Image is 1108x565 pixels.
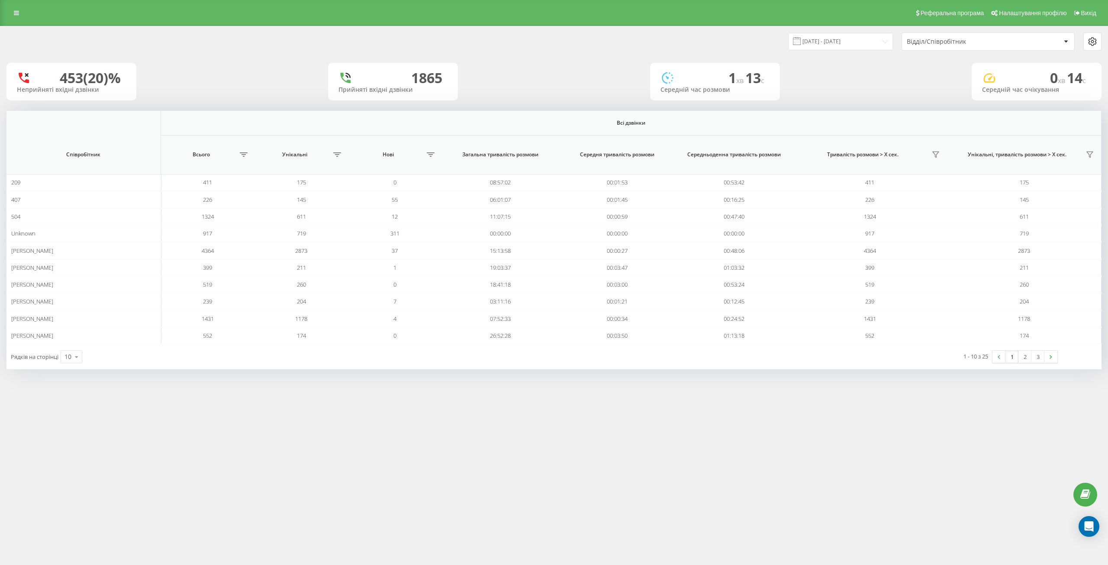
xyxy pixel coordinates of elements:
[761,76,764,85] span: c
[1050,68,1067,87] span: 0
[921,10,984,16] span: Реферальна програма
[559,225,676,242] td: 00:00:00
[203,264,212,271] span: 399
[864,315,876,323] span: 1431
[297,178,306,186] span: 175
[203,229,212,237] span: 917
[441,293,558,310] td: 03:11:16
[297,196,306,203] span: 145
[1020,264,1029,271] span: 211
[963,352,988,361] div: 1 - 10 з 25
[676,191,792,208] td: 00:16:25
[11,247,53,255] span: [PERSON_NAME]
[441,208,558,225] td: 11:07:15
[864,213,876,220] span: 1324
[11,196,20,203] span: 407
[393,178,396,186] span: 0
[559,259,676,276] td: 00:03:47
[441,225,558,242] td: 00:00:00
[297,297,306,305] span: 204
[1058,76,1067,85] span: хв
[686,151,783,158] span: Середньоденна тривалість розмови
[676,174,792,191] td: 00:53:42
[1018,351,1031,363] a: 2
[441,310,558,327] td: 07:52:33
[203,281,212,288] span: 519
[1081,10,1096,16] span: Вихід
[865,264,874,271] span: 399
[11,264,53,271] span: [PERSON_NAME]
[203,297,212,305] span: 239
[559,310,676,327] td: 00:00:34
[393,315,396,323] span: 4
[865,281,874,288] span: 519
[559,191,676,208] td: 00:01:45
[393,264,396,271] span: 1
[1020,297,1029,305] span: 204
[203,178,212,186] span: 411
[797,151,928,158] span: Тривалість розмови > Х сек.
[676,208,792,225] td: 00:47:40
[17,86,126,94] div: Неприйняті вхідні дзвінки
[559,174,676,191] td: 00:01:53
[11,178,20,186] span: 209
[999,10,1066,16] span: Налаштування профілю
[441,327,558,344] td: 26:52:28
[952,151,1082,158] span: Унікальні, тривалість розмови > Х сек.
[1020,178,1029,186] span: 175
[1005,351,1018,363] a: 1
[745,68,764,87] span: 13
[392,213,398,220] span: 12
[212,119,1050,126] span: Всі дзвінки
[11,229,35,237] span: Unknown
[392,196,398,203] span: 55
[441,174,558,191] td: 08:57:02
[865,196,874,203] span: 226
[676,327,792,344] td: 01:13:18
[676,276,792,293] td: 00:53:24
[441,276,558,293] td: 18:41:18
[390,229,399,237] span: 311
[1031,351,1044,363] a: 3
[297,264,306,271] span: 211
[1082,76,1086,85] span: c
[676,293,792,310] td: 00:12:45
[295,247,307,255] span: 2873
[11,353,58,361] span: Рядків на сторінці
[1018,247,1030,255] span: 2873
[676,225,792,242] td: 00:00:00
[441,191,558,208] td: 06:01:07
[559,293,676,310] td: 00:01:21
[11,332,53,339] span: [PERSON_NAME]
[203,332,212,339] span: 552
[728,68,745,87] span: 1
[297,332,306,339] span: 174
[982,86,1091,94] div: Середній час очікування
[1020,213,1029,220] span: 611
[11,213,20,220] span: 504
[259,151,331,158] span: Унікальні
[202,213,214,220] span: 1324
[1020,332,1029,339] span: 174
[1079,516,1099,537] div: Open Intercom Messenger
[441,242,558,259] td: 15:13:58
[568,151,666,158] span: Середня тривалість розмови
[676,310,792,327] td: 00:24:52
[165,151,237,158] span: Всього
[11,297,53,305] span: [PERSON_NAME]
[559,208,676,225] td: 00:00:59
[203,196,212,203] span: 226
[865,178,874,186] span: 411
[352,151,424,158] span: Нові
[1020,281,1029,288] span: 260
[1020,196,1029,203] span: 145
[559,276,676,293] td: 00:03:00
[393,281,396,288] span: 0
[297,229,306,237] span: 719
[393,332,396,339] span: 0
[1020,229,1029,237] span: 719
[676,259,792,276] td: 01:03:32
[865,297,874,305] span: 239
[64,352,71,361] div: 10
[865,229,874,237] span: 917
